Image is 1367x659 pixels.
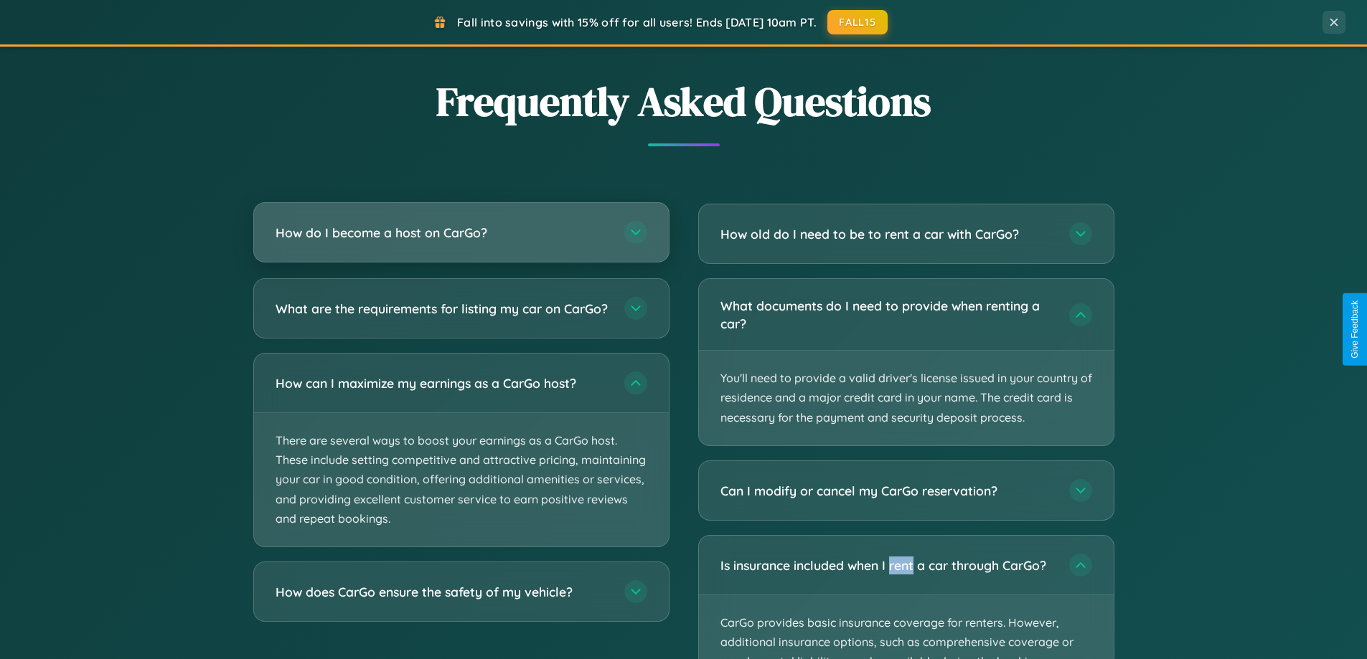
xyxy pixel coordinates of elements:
h3: Can I modify or cancel my CarGo reservation? [720,482,1055,500]
h3: How old do I need to be to rent a car with CarGo? [720,225,1055,243]
h2: Frequently Asked Questions [253,74,1114,129]
p: You'll need to provide a valid driver's license issued in your country of residence and a major c... [699,351,1114,445]
h3: How does CarGo ensure the safety of my vehicle? [276,583,610,601]
div: Give Feedback [1350,300,1360,359]
h3: Is insurance included when I rent a car through CarGo? [720,556,1055,574]
h3: What documents do I need to provide when renting a car? [720,297,1055,332]
h3: What are the requirements for listing my car on CarGo? [276,300,610,318]
h3: How do I become a host on CarGo? [276,224,610,242]
button: FALL15 [827,10,888,34]
h3: How can I maximize my earnings as a CarGo host? [276,374,610,392]
span: Fall into savings with 15% off for all users! Ends [DATE] 10am PT. [457,15,817,29]
p: There are several ways to boost your earnings as a CarGo host. These include setting competitive ... [254,413,669,546]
